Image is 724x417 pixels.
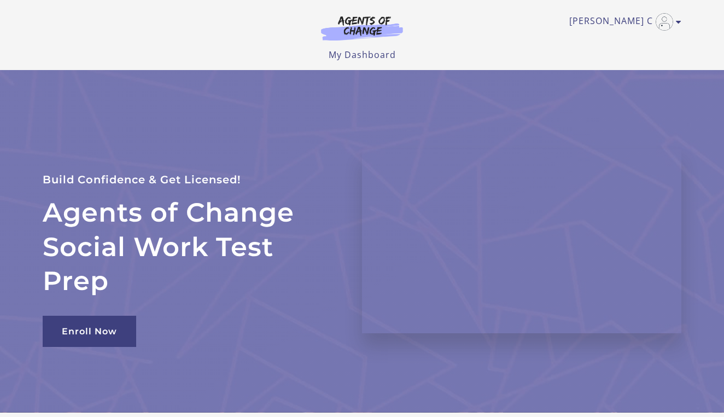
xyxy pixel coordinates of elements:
a: Toggle menu [569,13,676,31]
p: Build Confidence & Get Licensed! [43,171,336,189]
img: Agents of Change Logo [310,15,414,40]
h2: Agents of Change Social Work Test Prep [43,195,336,298]
a: Enroll Now [43,316,136,347]
a: My Dashboard [329,49,396,61]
